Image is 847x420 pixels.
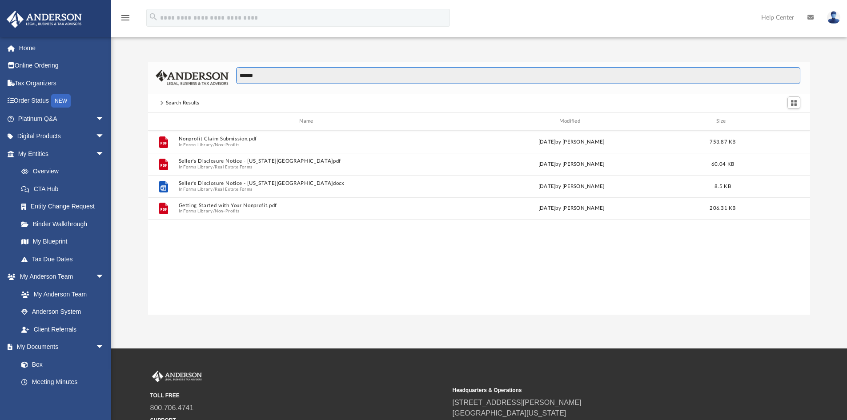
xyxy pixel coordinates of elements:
input: Search files and folders [236,67,800,84]
span: / [213,164,215,170]
div: Size [705,117,740,125]
span: / [213,186,215,192]
span: 753.87 KB [710,139,735,144]
span: 206.31 KB [710,206,735,211]
button: Non-Profits [215,142,239,148]
div: Modified [442,117,701,125]
button: Getting Started with Your Nonprofit.pdf [178,203,438,208]
span: / [213,208,215,214]
span: In [178,208,438,214]
button: Seller's Disclosure Notice - [US_STATE][GEOGRAPHIC_DATA]pdf [178,158,438,164]
a: Entity Change Request [12,198,118,216]
a: Overview [12,163,118,180]
a: 800.706.4741 [150,404,194,412]
a: Box [12,356,109,373]
a: Home [6,39,118,57]
a: Anderson System [12,303,113,321]
i: menu [120,12,131,23]
a: My Blueprint [12,233,113,251]
span: In [178,142,438,148]
span: In [178,186,438,192]
a: My Documentsarrow_drop_down [6,338,113,356]
a: [GEOGRAPHIC_DATA][US_STATE] [453,409,566,417]
span: arrow_drop_down [96,338,113,356]
button: Real Estate Forms [215,164,253,170]
a: [STREET_ADDRESS][PERSON_NAME] [453,399,582,406]
div: id [152,117,174,125]
a: CTA Hub [12,180,118,198]
div: Search Results [166,99,200,107]
a: Digital Productsarrow_drop_down [6,128,118,145]
img: Anderson Advisors Platinum Portal [150,371,204,382]
button: Forms Library [183,208,213,214]
button: Non-Profits [215,208,239,214]
a: My Anderson Teamarrow_drop_down [6,268,113,286]
a: Tax Organizers [6,74,118,92]
button: Forms Library [183,142,213,148]
div: [DATE] by [PERSON_NAME] [442,182,701,190]
a: Binder Walkthrough [12,215,118,233]
small: Headquarters & Operations [453,386,749,394]
div: [DATE] by [PERSON_NAME] [442,204,701,212]
a: Meeting Minutes [12,373,113,391]
div: Name [178,117,438,125]
img: User Pic [827,11,840,24]
button: Real Estate Forms [215,186,253,192]
div: grid [148,131,811,315]
button: Seller's Disclosure Notice - [US_STATE][GEOGRAPHIC_DATA]docx [178,180,438,186]
span: / [213,142,215,148]
a: Order StatusNEW [6,92,118,110]
i: search [149,12,158,22]
a: My Entitiesarrow_drop_down [6,145,118,163]
a: Tax Due Dates [12,250,118,268]
div: [DATE] by [PERSON_NAME] [442,160,701,168]
a: Online Ordering [6,57,118,75]
a: Platinum Q&Aarrow_drop_down [6,110,118,128]
span: In [178,164,438,170]
span: arrow_drop_down [96,128,113,146]
div: id [744,117,807,125]
a: menu [120,17,131,23]
button: Switch to Grid View [787,96,801,109]
span: arrow_drop_down [96,110,113,128]
button: Nonprofit Claim Submission.pdf [178,136,438,142]
button: Forms Library [183,186,213,192]
img: Anderson Advisors Platinum Portal [4,11,84,28]
button: Forms Library [183,164,213,170]
span: 60.04 KB [711,161,734,166]
a: My Anderson Team [12,285,109,303]
div: [DATE] by [PERSON_NAME] [442,138,701,146]
span: 8.5 KB [715,184,731,188]
small: TOLL FREE [150,392,446,400]
a: Client Referrals [12,320,113,338]
span: arrow_drop_down [96,268,113,286]
div: NEW [51,94,71,108]
span: arrow_drop_down [96,145,113,163]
